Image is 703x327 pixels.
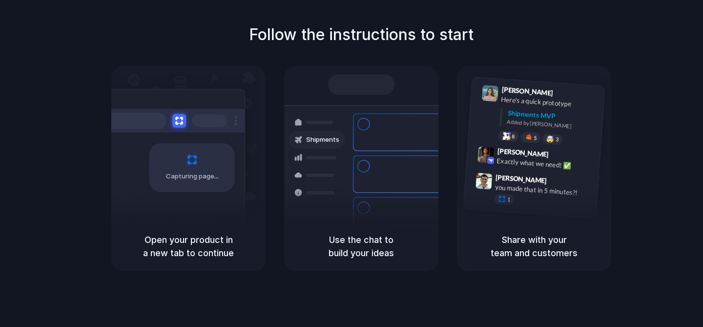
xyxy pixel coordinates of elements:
span: [PERSON_NAME] [496,172,547,186]
span: 3 [556,137,559,142]
h5: Use the chat to build your ideas [296,233,427,260]
span: 5 [534,135,537,141]
div: Shipments MVP [507,108,598,124]
span: 9:42 AM [552,150,572,162]
span: 8 [512,134,515,139]
div: you made that in 5 minutes?! [495,182,592,198]
span: Capturing page [166,172,220,181]
div: Added by [PERSON_NAME] [507,118,597,132]
span: 9:47 AM [550,176,570,188]
div: 🤯 [546,135,555,143]
div: Here's a quick prototype [501,94,599,111]
span: [PERSON_NAME] [501,84,553,98]
h5: Share with your team and customers [469,233,600,260]
h1: Follow the instructions to start [249,23,474,46]
span: 9:41 AM [556,89,576,101]
span: 1 [507,197,511,202]
span: Shipments [306,135,339,145]
div: Exactly what we need! ✅ [496,155,594,172]
span: [PERSON_NAME] [497,146,549,160]
h5: Open your product in a new tab to continue [123,233,254,260]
